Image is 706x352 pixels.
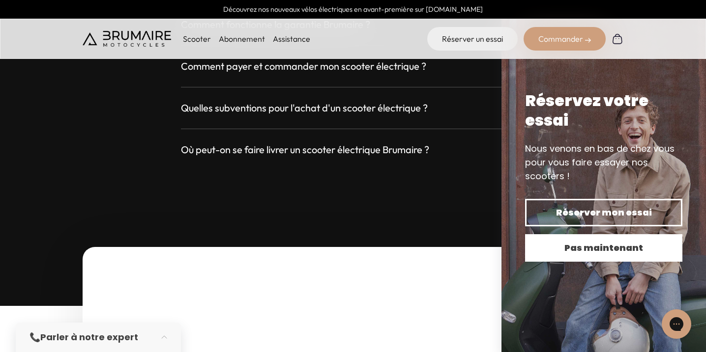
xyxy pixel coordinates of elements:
[181,59,426,73] h3: Comment payer et commander mon scooter électrique ?
[585,37,591,43] img: right-arrow-2.png
[83,31,171,47] img: Brumaire Motocycles
[524,27,606,51] div: Commander
[219,34,265,44] a: Abonnement
[427,27,518,51] a: Réserver un essai
[273,34,310,44] a: Assistance
[612,33,623,45] img: Panier
[657,306,696,342] iframe: Gorgias live chat messenger
[181,101,428,115] h3: Quelles subventions pour l'achat d'un scooter électrique ?
[183,33,211,45] p: Scooter
[181,143,429,157] h3: Où peut-on se faire livrer un scooter électrique Brumaire ?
